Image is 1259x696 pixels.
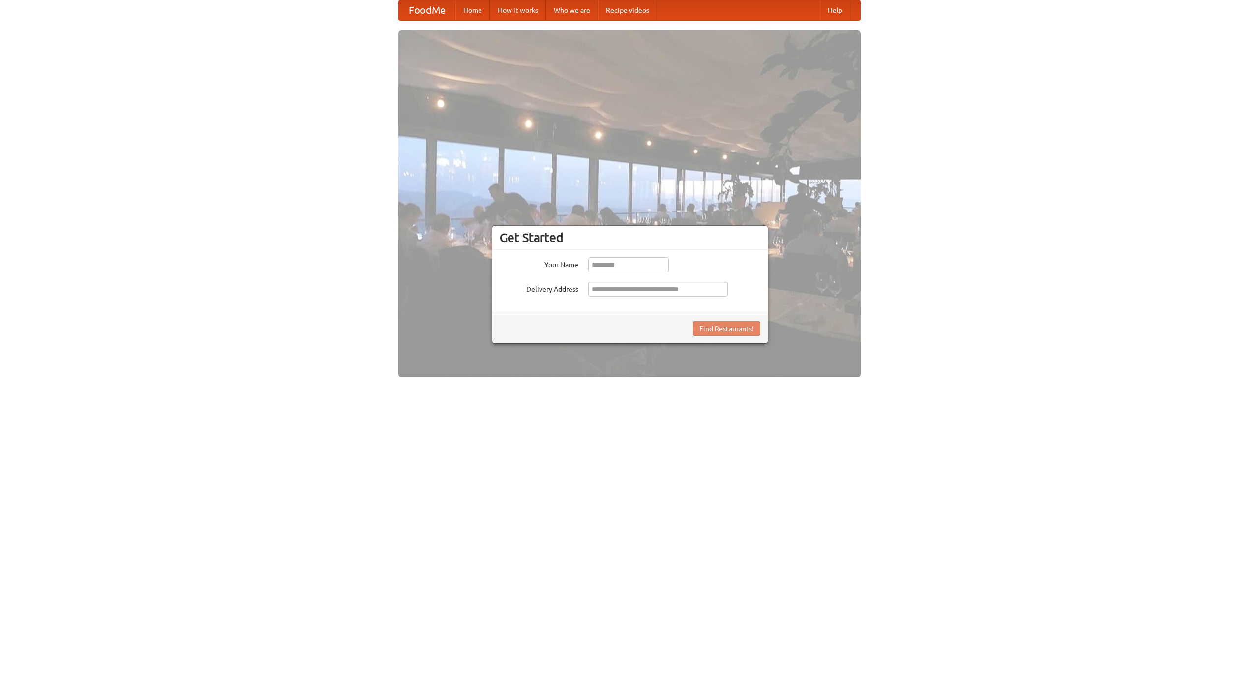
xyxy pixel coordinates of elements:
a: FoodMe [399,0,455,20]
a: Who we are [546,0,598,20]
a: Home [455,0,490,20]
h3: Get Started [500,230,760,245]
a: Help [820,0,850,20]
a: How it works [490,0,546,20]
label: Your Name [500,257,578,270]
a: Recipe videos [598,0,657,20]
button: Find Restaurants! [693,321,760,336]
label: Delivery Address [500,282,578,294]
